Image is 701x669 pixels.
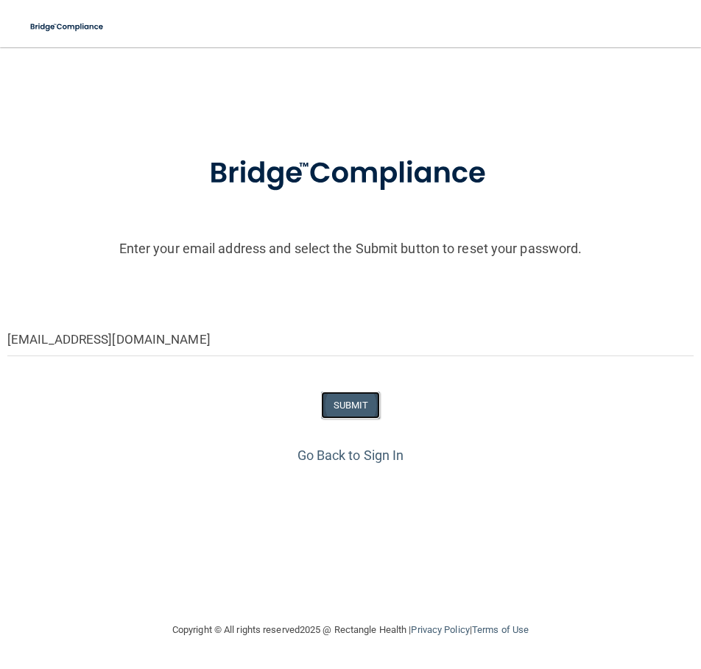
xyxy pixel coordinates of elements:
img: bridge_compliance_login_screen.278c3ca4.svg [179,135,522,212]
a: Go Back to Sign In [297,447,404,463]
img: bridge_compliance_login_screen.278c3ca4.svg [22,12,113,42]
input: Email [7,323,694,356]
a: Privacy Policy [411,624,469,635]
a: Terms of Use [472,624,529,635]
div: Copyright © All rights reserved 2025 @ Rectangle Health | | [82,606,619,654]
button: SUBMIT [321,392,381,419]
